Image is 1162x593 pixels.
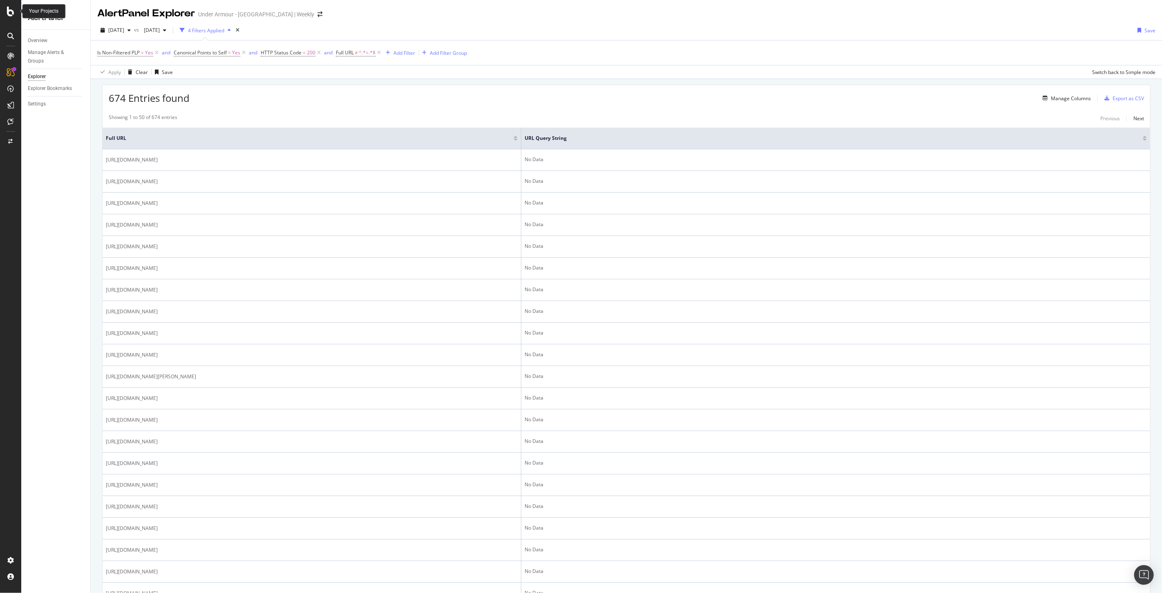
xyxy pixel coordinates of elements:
[1101,92,1144,105] button: Export as CSV
[152,65,173,79] button: Save
[525,481,1147,488] div: No Data
[177,24,234,37] button: 4 Filters Applied
[188,27,224,34] div: 4 Filters Applied
[1039,93,1091,103] button: Manage Columns
[394,49,416,56] div: Add Filter
[106,373,196,381] span: [URL][DOMAIN_NAME][PERSON_NAME]
[28,100,85,108] a: Settings
[136,69,148,76] div: Clear
[106,481,158,489] span: [URL][DOMAIN_NAME]
[525,286,1147,293] div: No Data
[525,524,1147,532] div: No Data
[106,503,158,511] span: [URL][DOMAIN_NAME]
[106,156,158,164] span: [URL][DOMAIN_NAME]
[249,49,257,56] button: and
[106,135,501,142] span: Full URL
[525,329,1147,337] div: No Data
[317,11,322,17] div: arrow-right-arrow-left
[29,8,58,15] div: Your Projects
[525,503,1147,510] div: No Data
[525,373,1147,380] div: No Data
[1134,565,1154,585] div: Open Intercom Messenger
[28,36,85,45] a: Overview
[28,72,85,81] a: Explorer
[106,243,158,251] span: [URL][DOMAIN_NAME]
[419,48,467,58] button: Add Filter Group
[1133,114,1144,124] button: Next
[525,438,1147,445] div: No Data
[261,49,302,56] span: HTTP Status Code
[97,65,121,79] button: Apply
[106,264,158,272] span: [URL][DOMAIN_NAME]
[108,69,121,76] div: Apply
[525,416,1147,423] div: No Data
[106,329,158,337] span: [URL][DOMAIN_NAME]
[106,459,158,467] span: [URL][DOMAIN_NAME]
[162,49,170,56] button: and
[134,26,141,33] span: vs
[525,459,1147,467] div: No Data
[1133,115,1144,122] div: Next
[106,177,158,186] span: [URL][DOMAIN_NAME]
[525,546,1147,553] div: No Data
[141,49,144,56] span: =
[141,24,170,37] button: [DATE]
[174,49,227,56] span: Canonical Points to Self
[106,286,158,294] span: [URL][DOMAIN_NAME]
[162,69,173,76] div: Save
[1100,115,1120,122] div: Previous
[525,221,1147,228] div: No Data
[97,7,195,20] div: AlertPanel Explorer
[106,416,158,424] span: [URL][DOMAIN_NAME]
[106,308,158,316] span: [URL][DOMAIN_NAME]
[28,100,46,108] div: Settings
[97,24,134,37] button: [DATE]
[525,351,1147,358] div: No Data
[525,199,1147,207] div: No Data
[145,47,153,58] span: Yes
[106,199,158,207] span: [URL][DOMAIN_NAME]
[303,49,306,56] span: =
[228,49,231,56] span: =
[525,156,1147,163] div: No Data
[108,27,124,34] span: 2025 Sep. 21st
[1100,114,1120,124] button: Previous
[525,394,1147,402] div: No Data
[525,135,1131,142] span: URL Query String
[198,10,314,18] div: Under Armour - [GEOGRAPHIC_DATA] | Weekly
[1134,24,1155,37] button: Save
[355,49,358,56] span: ≠
[28,72,46,81] div: Explorer
[525,308,1147,315] div: No Data
[97,49,140,56] span: Is Non-Filtered PLP
[336,49,354,56] span: Full URL
[28,48,85,65] a: Manage Alerts & Groups
[525,243,1147,250] div: No Data
[525,264,1147,272] div: No Data
[106,438,158,446] span: [URL][DOMAIN_NAME]
[430,49,467,56] div: Add Filter Group
[106,221,158,229] span: [URL][DOMAIN_NAME]
[1113,95,1144,102] div: Export as CSV
[307,47,315,58] span: 200
[234,26,241,34] div: times
[1144,27,1155,34] div: Save
[525,568,1147,575] div: No Data
[106,351,158,359] span: [URL][DOMAIN_NAME]
[28,84,72,93] div: Explorer Bookmarks
[1092,69,1155,76] div: Switch back to Simple mode
[109,114,177,124] div: Showing 1 to 50 of 674 entries
[28,48,77,65] div: Manage Alerts & Groups
[28,84,85,93] a: Explorer Bookmarks
[125,65,148,79] button: Clear
[525,177,1147,185] div: No Data
[1051,95,1091,102] div: Manage Columns
[324,49,333,56] button: and
[1089,65,1155,79] button: Switch back to Simple mode
[28,36,47,45] div: Overview
[383,48,416,58] button: Add Filter
[106,546,158,554] span: [URL][DOMAIN_NAME]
